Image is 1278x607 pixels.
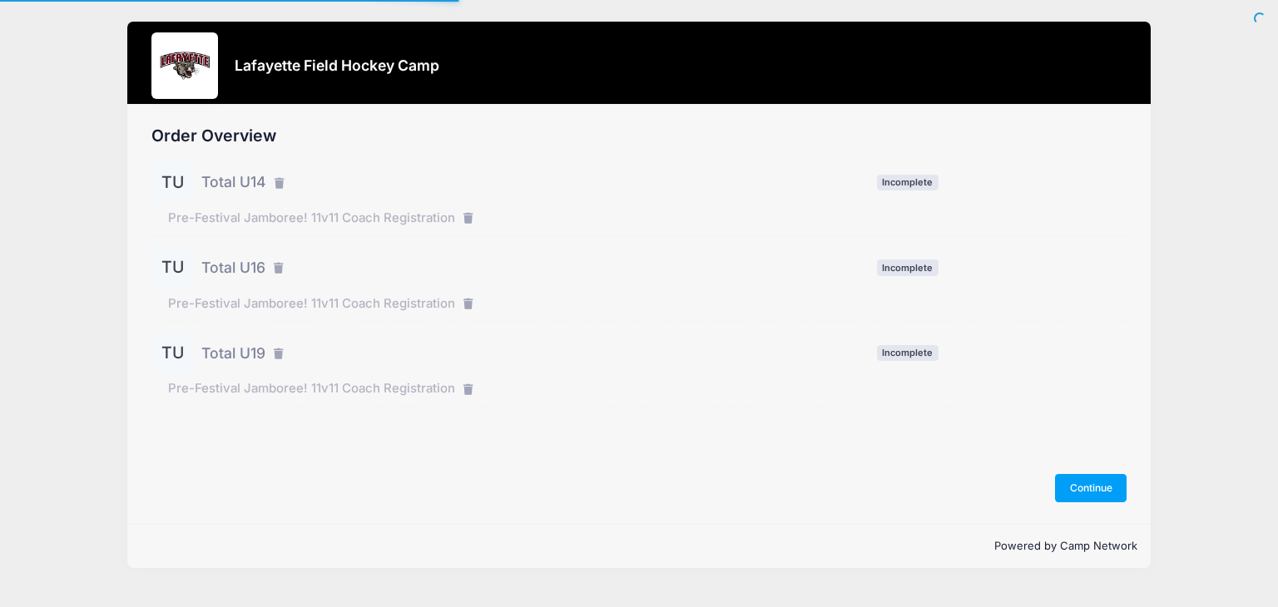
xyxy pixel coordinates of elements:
[151,161,193,203] div: TU
[877,345,939,361] span: Incomplete
[235,57,439,74] h3: Lafayette Field Hockey Camp
[201,171,266,193] span: Total U14
[1055,474,1127,502] button: Continue
[877,259,939,275] span: Incomplete
[151,333,193,374] div: TU
[168,209,455,227] span: Pre-Festival Jamboree! 11v11 Coach Registration
[141,538,1137,555] p: Powered by Camp Network
[201,343,265,364] span: Total U19
[201,257,265,279] span: Total U16
[168,379,455,397] span: Pre-Festival Jamboree! 11v11 Coach Registration
[151,126,1127,146] h2: Order Overview
[168,294,455,313] span: Pre-Festival Jamboree! 11v11 Coach Registration
[151,247,193,289] div: TU
[877,175,939,190] span: Incomplete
